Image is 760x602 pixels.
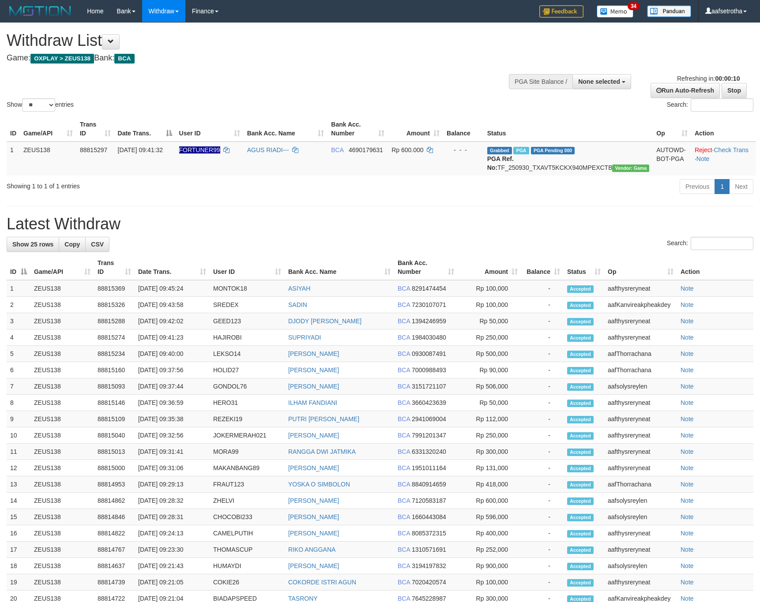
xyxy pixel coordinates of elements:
td: Rp 90,000 [458,362,521,378]
a: 1 [715,179,730,194]
td: [DATE] 09:28:32 [135,493,210,509]
td: aafthysreryneat [604,313,677,329]
a: Note [681,595,694,602]
span: 88815297 [80,146,107,153]
td: Rp 112,000 [458,411,521,427]
a: AGUS RIADI--- [247,146,289,153]
td: GEED123 [210,313,285,329]
a: [PERSON_NAME] [288,464,339,471]
td: CAMELPUTIH [210,525,285,542]
a: [PERSON_NAME] [288,513,339,520]
a: [PERSON_NAME] [288,497,339,504]
td: SREDEX [210,297,285,313]
a: Note [681,579,694,586]
a: Note [681,464,694,471]
a: Note [681,415,694,423]
td: 88814822 [94,525,135,542]
a: [PERSON_NAME] [288,562,339,569]
span: Copy 1660443084 to clipboard [412,513,446,520]
td: CHOCOBI233 [210,509,285,525]
button: None selected [572,74,631,89]
td: ZEUS138 [30,378,94,395]
span: Copy 1984030480 to clipboard [412,334,446,341]
td: ZEUS138 [30,493,94,509]
td: 88815234 [94,346,135,362]
th: Amount: activate to sort column ascending [388,116,443,142]
span: Accepted [567,530,594,538]
td: · · [691,142,756,176]
td: - [521,427,564,444]
td: 88814862 [94,493,135,509]
td: HOLID27 [210,362,285,378]
img: MOTION_logo.png [7,4,74,18]
td: Rp 250,000 [458,427,521,444]
td: 1 [7,280,30,297]
td: aafthysreryneat [604,460,677,476]
span: Copy 1951011164 to clipboard [412,464,446,471]
span: Vendor URL: https://trx31.1velocity.biz [612,165,649,172]
a: ILHAM FANDIANI [288,399,337,406]
td: HERO31 [210,395,285,411]
td: ZEUS138 [30,476,94,493]
td: 88815369 [94,280,135,297]
span: Accepted [567,285,594,293]
td: ZEUS138 [30,395,94,411]
td: ZEUS138 [30,346,94,362]
span: Copy 6331320240 to clipboard [412,448,446,455]
span: Accepted [567,449,594,456]
td: ZEUS138 [30,313,94,329]
a: Show 25 rows [7,237,59,252]
td: - [521,411,564,427]
a: RANGGA DWI JATMIKA [288,448,356,455]
span: Refreshing in: [677,75,740,82]
label: Show entries [7,98,74,112]
td: [DATE] 09:23:30 [135,542,210,558]
a: [PERSON_NAME] [288,350,339,357]
td: 88815040 [94,427,135,444]
td: 7 [7,378,30,395]
td: 88815109 [94,411,135,427]
th: Bank Acc. Number: activate to sort column ascending [394,255,458,280]
a: Note [681,530,694,537]
td: 88815288 [94,313,135,329]
td: [DATE] 09:37:44 [135,378,210,395]
a: Note [681,334,694,341]
td: 3 [7,313,30,329]
span: Copy 7230107071 to clipboard [412,301,446,308]
th: Game/API: activate to sort column ascending [30,255,94,280]
td: Rp 500,000 [458,346,521,362]
td: MONTOK18 [210,280,285,297]
img: Feedback.jpg [539,5,583,18]
td: GONDOL76 [210,378,285,395]
td: Rp 418,000 [458,476,521,493]
td: ZHELVI [210,493,285,509]
b: PGA Ref. No: [487,155,514,171]
span: Copy 8291474454 to clipboard [412,285,446,292]
td: - [521,444,564,460]
td: - [521,525,564,542]
td: 88815000 [94,460,135,476]
td: Rp 131,000 [458,460,521,476]
a: Note [681,383,694,390]
span: Copy [64,241,80,248]
td: - [521,476,564,493]
a: [PERSON_NAME] [288,366,339,374]
span: BCA [398,464,410,471]
span: BCA [398,318,410,325]
td: [DATE] 09:31:41 [135,444,210,460]
td: ZEUS138 [30,280,94,297]
td: - [521,378,564,395]
span: BCA [398,285,410,292]
a: Note [681,481,694,488]
th: Op: activate to sort column ascending [604,255,677,280]
td: 88814846 [94,509,135,525]
span: BCA [114,54,134,64]
span: Accepted [567,351,594,358]
td: [DATE] 09:45:24 [135,280,210,297]
span: BCA [398,334,410,341]
td: REZEKI19 [210,411,285,427]
th: Date Trans.: activate to sort column descending [114,116,176,142]
td: - [521,493,564,509]
span: Copy 2941069004 to clipboard [412,415,446,423]
span: Copy 8085372315 to clipboard [412,530,446,537]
